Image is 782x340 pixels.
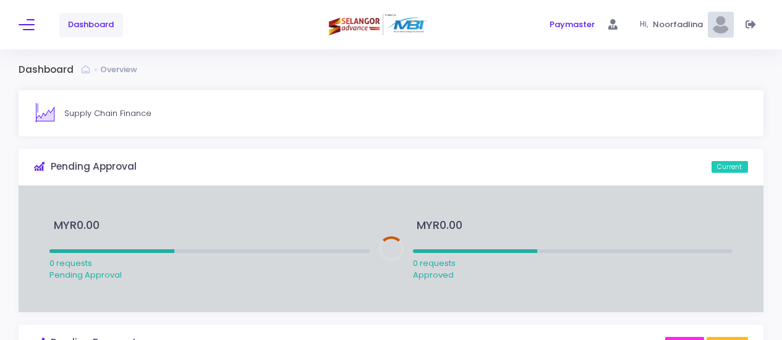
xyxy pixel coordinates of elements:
[712,161,749,173] span: Current
[64,107,747,120] div: Supply Chain Finance
[68,19,114,31] span: Dashboard
[708,12,734,38] img: Pic
[329,14,428,35] img: Logo
[100,64,140,76] a: Overview
[640,19,653,30] span: Hi,
[19,64,82,76] h3: Dashboard
[51,161,137,173] h3: Pending Approval
[550,19,595,31] span: Paymaster
[59,13,123,37] a: Dashboard
[653,19,707,31] span: Noorfadlina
